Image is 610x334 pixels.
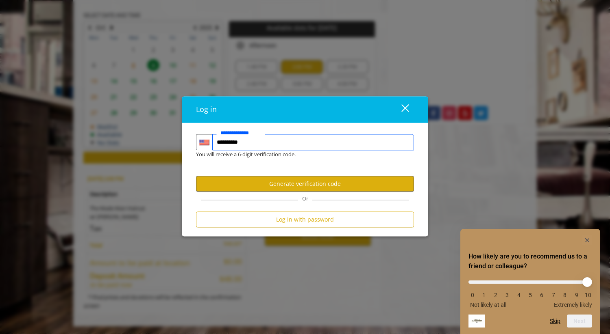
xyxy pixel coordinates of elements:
[561,292,569,298] li: 8
[480,292,488,298] li: 1
[468,274,592,308] div: How likely are you to recommend us to a friend or colleague? Select an option from 0 to 10, with ...
[503,292,511,298] li: 3
[190,151,408,159] div: You will receive a 6-digit verification code.
[550,318,560,324] button: Skip
[573,292,581,298] li: 9
[538,292,546,298] li: 6
[196,176,414,192] button: Generate verification code
[196,212,414,228] button: Log in with password
[468,292,477,298] li: 0
[515,292,523,298] li: 4
[470,302,506,308] span: Not likely at all
[567,315,592,328] button: Next question
[526,292,534,298] li: 5
[492,292,500,298] li: 2
[196,134,212,151] div: Country
[468,252,592,271] h2: How likely are you to recommend us to a friend or colleague? Select an option from 0 to 10, with ...
[392,103,408,116] div: close dialog
[582,235,592,245] button: Hide survey
[549,292,558,298] li: 7
[386,101,414,118] button: close dialog
[298,195,312,203] span: Or
[196,105,217,114] span: Log in
[554,302,592,308] span: Extremely likely
[468,235,592,328] div: How likely are you to recommend us to a friend or colleague? Select an option from 0 to 10, with ...
[584,292,592,298] li: 10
